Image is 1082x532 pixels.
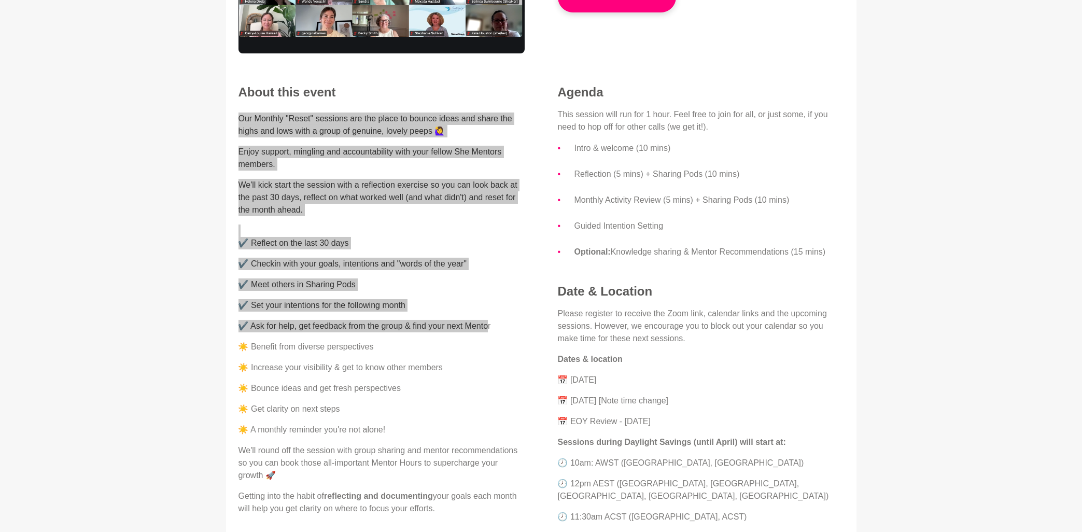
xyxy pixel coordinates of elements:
p: 🕗 10am: AWST ([GEOGRAPHIC_DATA], [GEOGRAPHIC_DATA]) [558,457,844,469]
p: This session will run for 1 hour. Feel free to join for all, or just some, if you need to hop off... [558,108,844,133]
strong: Sessions during Daylight Savings (until April) will start at: [558,438,786,446]
h4: Date & Location [558,284,844,299]
p: ☀️ Bounce ideas and get fresh perspectives [238,382,525,395]
p: ☀️ Get clarity on next steps [238,403,525,415]
h4: Agenda [558,85,844,100]
p: Our Monthly "Reset" sessions are the place to bounce ideas and share the highs and lows with a gr... [238,113,525,137]
li: Knowledge sharing & Mentor Recommendations (15 mins) [574,245,844,259]
p: We'll kick start the session with a reflection exercise so you can look back at the past 30 days,... [238,179,525,216]
p: 📅 [DATE] [558,374,844,386]
p: ☀️ Increase your visibility & get to know other members [238,361,525,374]
p: 📅 EOY Review - [DATE] [558,415,844,428]
p: Enjoy support, mingling and accountability with your fellow She Mentors members. [238,146,525,171]
p: We'll round off the session with group sharing and mentor recommendations so you can book those a... [238,444,525,482]
p: ✔️ Checkin with your goals, intentions and "words of the year" [238,258,525,270]
p: 🕗 11:30am ACST ([GEOGRAPHIC_DATA], ACST) [558,511,844,523]
p: 🕗 12pm AEST ([GEOGRAPHIC_DATA], [GEOGRAPHIC_DATA], [GEOGRAPHIC_DATA], [GEOGRAPHIC_DATA], [GEOGRAP... [558,478,844,502]
p: Please register to receive the Zoom link, calendar links and the upcoming sessions. However, we e... [558,307,844,345]
strong: reflecting and documenting [324,492,433,500]
li: Intro & welcome (10 mins) [574,142,844,155]
p: ✔️ Ask for help, get feedback from the group & find your next Mentor [238,320,525,332]
p: ✔️ Meet others in Sharing Pods [238,278,525,291]
p: Getting into the habit of your goals each month will help you get clarity on where to focus your ... [238,490,525,515]
strong: Dates & location [558,355,623,363]
p: ✔️ Reflect on the last 30 days [238,225,525,249]
li: Reflection (5 mins) + Sharing Pods (10 mins) [574,167,844,181]
p: ☀️ A monthly reminder you're not alone! [238,424,525,436]
li: Guided Intention Setting [574,219,844,233]
strong: Optional: [574,247,611,256]
p: ☀️ Benefit from diverse perspectives [238,341,525,353]
p: ✔️ Set your intentions for the following month [238,299,525,312]
p: 📅 [DATE] [Note time change] [558,395,844,407]
li: Monthly Activity Review (5 mins) + Sharing Pods (10 mins) [574,193,844,207]
h2: About this event [238,85,525,100]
